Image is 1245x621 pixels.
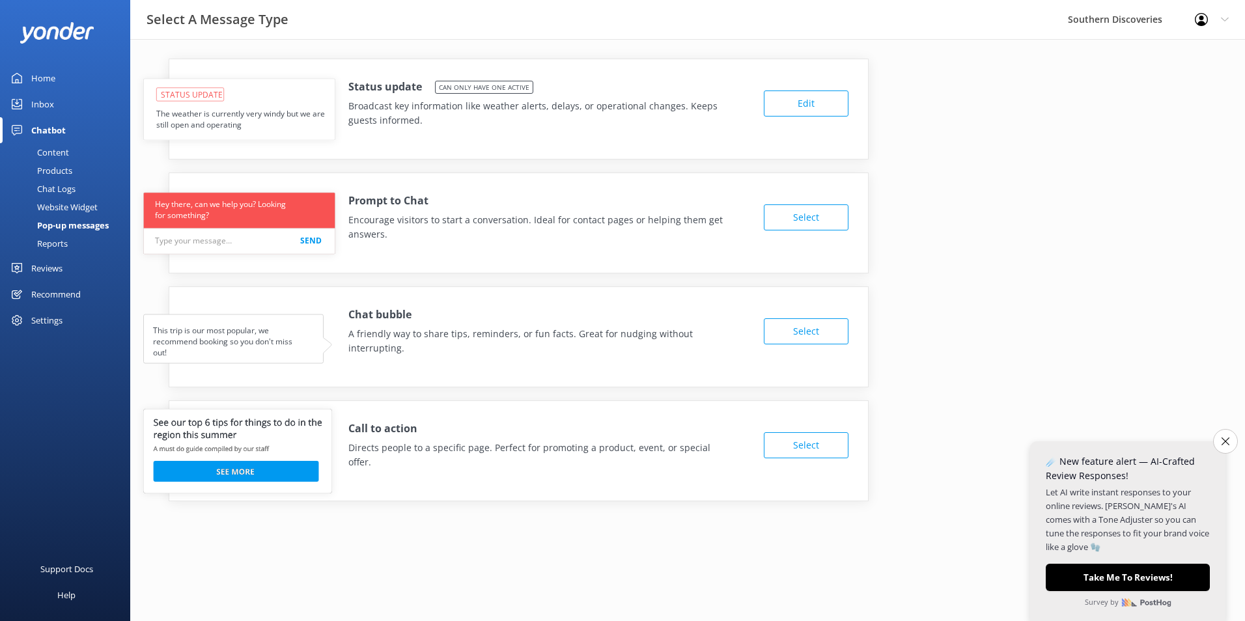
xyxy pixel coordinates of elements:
[147,9,288,30] h3: Select A Message Type
[31,307,63,333] div: Settings
[8,234,68,253] div: Reports
[31,91,54,117] div: Inbox
[8,161,72,180] div: Products
[8,198,98,216] div: Website Widget
[8,198,130,216] a: Website Widget
[348,327,728,356] p: A friendly way to share tips, reminders, or fun facts. Great for nudging without interrupting.
[348,213,728,242] p: Encourage visitors to start a conversation. Ideal for contact pages or helping them get answers.
[8,143,130,161] a: Content
[57,582,76,608] div: Help
[348,193,428,210] h4: Prompt to Chat
[31,281,81,307] div: Recommend
[764,318,848,344] button: Select
[8,143,69,161] div: Content
[8,180,130,198] a: Chat Logs
[348,99,728,128] p: Broadcast key information like weather alerts, delays, or operational changes. Keeps guests infor...
[348,441,728,470] p: Directs people to a specific page. Perfect for promoting a product, event, or special offer.
[40,556,93,582] div: Support Docs
[8,216,109,234] div: Pop-up messages
[31,117,66,143] div: Chatbot
[31,65,55,91] div: Home
[348,307,412,324] h4: Chat bubble
[8,216,130,234] a: Pop-up messages
[8,180,76,198] div: Chat Logs
[8,161,130,180] a: Products
[348,79,422,96] h4: Status update
[764,204,848,230] button: Select
[348,421,417,437] h4: Call to action
[20,22,94,44] img: yonder-white-logo.png
[435,81,533,94] span: Can only have one active
[31,255,63,281] div: Reviews
[764,90,848,117] button: Edit
[8,234,130,253] a: Reports
[764,432,848,458] button: Select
